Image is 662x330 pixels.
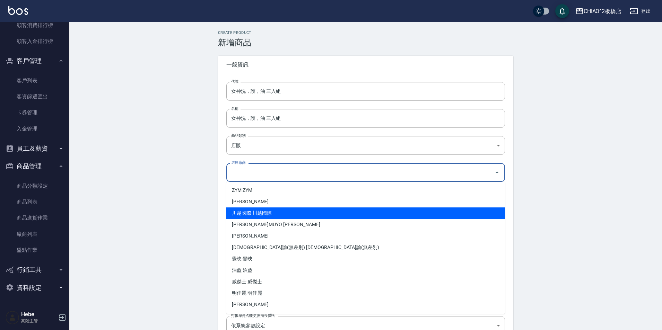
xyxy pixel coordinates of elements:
[3,226,67,242] a: 廠商列表
[231,313,275,318] label: 打帳單是否能更改預設價格
[3,178,67,194] a: 商品分類設定
[226,299,505,310] li: [PERSON_NAME]
[3,121,67,137] a: 入金管理
[3,52,67,70] button: 客戶管理
[21,318,56,324] p: 高階主管
[3,210,67,226] a: 商品進貨作業
[231,160,246,165] label: 選擇廠商
[226,242,505,253] li: [DEMOGRAPHIC_DATA]諭(無差別) [DEMOGRAPHIC_DATA]諭(無差別)
[226,61,505,68] span: 一般資訊
[3,140,67,158] button: 員工及薪資
[226,196,505,207] li: [PERSON_NAME]
[627,5,654,18] button: 登出
[226,310,505,322] li: [PERSON_NAME]美
[226,219,505,230] li: [PERSON_NAME]MUYO [PERSON_NAME]
[226,185,505,196] li: ZYM ZYM
[3,105,67,121] a: 卡券管理
[3,242,67,258] a: 盤點作業
[226,253,505,265] li: 覺映 覺映
[218,38,513,47] h3: 新增商品
[231,106,238,111] label: 名稱
[8,6,28,15] img: Logo
[3,89,67,105] a: 客資篩選匯出
[3,279,67,297] button: 資料設定
[231,79,238,84] label: 代號
[226,136,505,155] div: 店販
[226,265,505,276] li: 泊藍 泊藍
[218,30,513,35] h2: Create Product
[226,276,505,287] li: 威傑士 威傑士
[21,311,56,318] h5: Hebe
[573,4,625,18] button: CHIAO^2板橋店
[555,4,569,18] button: save
[226,207,505,219] li: 川越國際 川越國際
[231,133,246,138] label: 商品類別
[3,17,67,33] a: 顧客消費排行榜
[584,7,622,16] div: CHIAO^2板橋店
[6,311,19,324] img: Person
[3,33,67,49] a: 顧客入金排行榜
[226,287,505,299] li: 明佳麗 明佳麗
[491,167,503,178] button: Close
[3,157,67,175] button: 商品管理
[226,230,505,242] li: [PERSON_NAME]
[3,73,67,89] a: 客戶列表
[3,261,67,279] button: 行銷工具
[3,194,67,210] a: 商品列表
